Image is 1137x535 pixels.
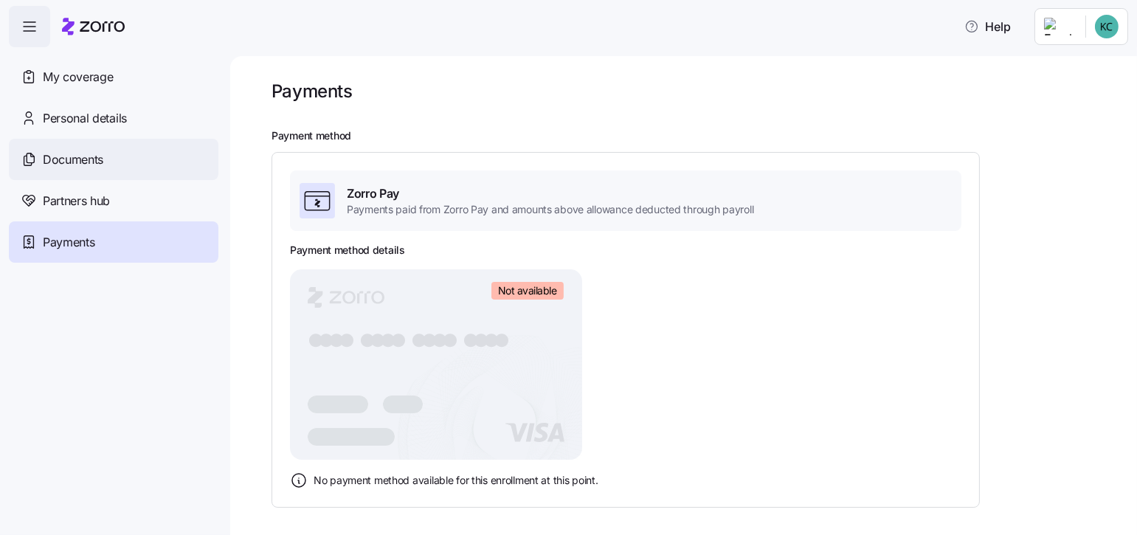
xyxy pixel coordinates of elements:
span: Zorro Pay [347,184,753,203]
a: Personal details [9,97,218,139]
tspan: ● [359,329,376,351]
tspan: ● [308,329,325,351]
span: Not available [498,284,557,297]
tspan: ● [483,329,500,351]
a: Payments [9,221,218,263]
span: Documents [43,151,103,169]
tspan: ● [370,329,387,351]
img: Employer logo [1044,18,1074,35]
tspan: ● [390,329,407,351]
h3: Payment method details [290,243,405,258]
tspan: ● [318,329,335,351]
span: Personal details [43,109,127,128]
a: Documents [9,139,218,180]
button: Help [953,12,1023,41]
span: No payment method available for this enrollment at this point. [314,473,598,488]
h2: Payment method [272,129,1116,143]
a: Partners hub [9,180,218,221]
span: Help [964,18,1011,35]
tspan: ● [339,329,356,351]
tspan: ● [463,329,480,351]
h1: Payments [272,80,352,103]
img: c1121e28a5c8381fe0dc3f30f92732fc [1095,15,1119,38]
span: Payments [43,233,94,252]
tspan: ● [473,329,490,351]
tspan: ● [442,329,459,351]
a: My coverage [9,56,218,97]
tspan: ● [328,329,345,351]
span: My coverage [43,68,113,86]
tspan: ● [411,329,428,351]
tspan: ● [421,329,438,351]
tspan: ● [380,329,397,351]
span: Partners hub [43,192,110,210]
span: Payments paid from Zorro Pay and amounts above allowance deducted through payroll [347,202,753,217]
tspan: ● [494,329,511,351]
tspan: ● [432,329,449,351]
